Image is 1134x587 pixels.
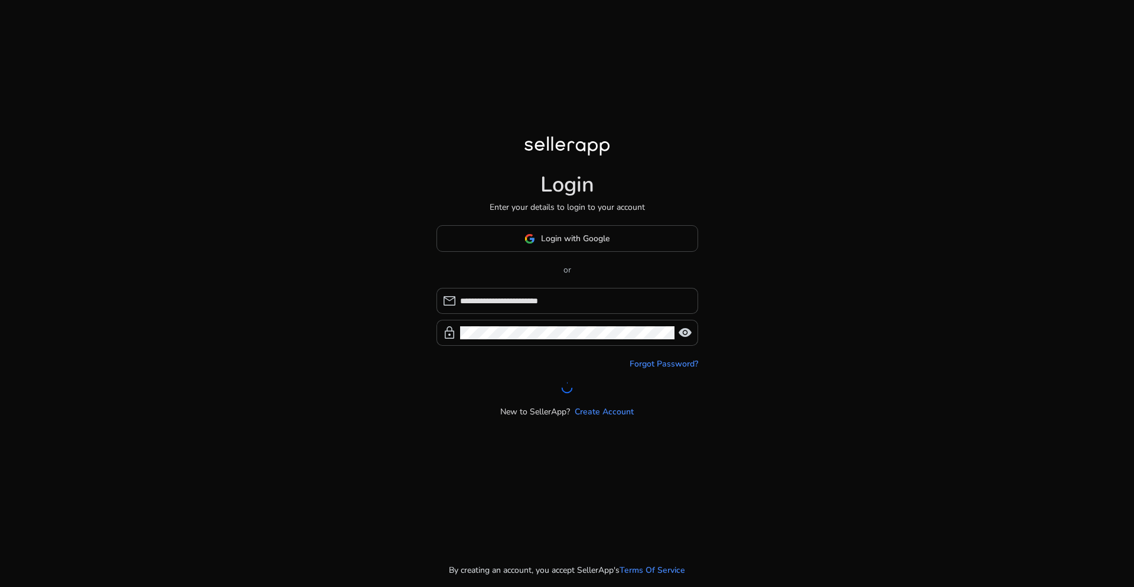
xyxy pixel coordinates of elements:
span: mail [442,294,457,308]
p: New to SellerApp? [500,406,570,418]
a: Create Account [575,406,634,418]
h1: Login [540,172,594,197]
button: Login with Google [436,225,698,252]
p: or [436,264,698,276]
img: google-logo.svg [524,233,535,244]
a: Forgot Password? [630,358,698,370]
span: Login with Google [541,232,610,245]
span: lock [442,326,457,340]
p: Enter your details to login to your account [490,201,645,213]
a: Terms Of Service [620,564,685,576]
span: visibility [678,326,692,340]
